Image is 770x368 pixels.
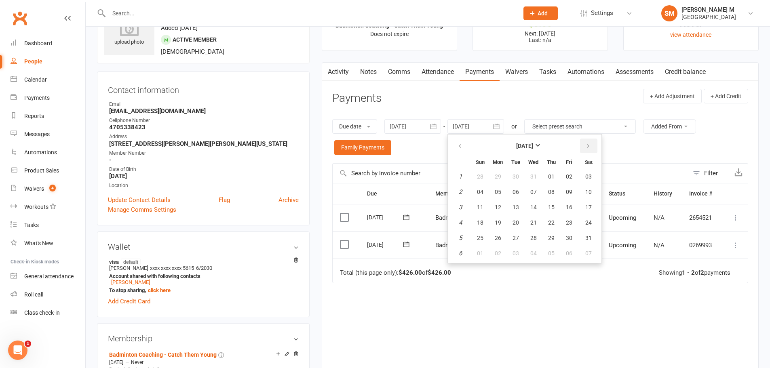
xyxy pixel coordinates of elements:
[111,279,150,285] a: [PERSON_NAME]
[399,269,422,276] strong: $426.00
[480,20,600,28] div: $0.00
[278,195,299,205] a: Archive
[11,234,85,252] a: What's New
[566,173,572,180] span: 02
[477,189,483,195] span: 04
[428,183,563,204] th: Membership
[106,8,513,19] input: Search...
[561,169,578,184] button: 02
[109,133,299,141] div: Address
[654,242,665,249] span: N/A
[109,273,295,279] strong: Account shared with following contacts
[511,159,520,165] small: Tuesday
[11,71,85,89] a: Calendar
[333,164,689,183] input: Search by invoice number
[525,169,542,184] button: 31
[108,297,150,306] a: Add Credit Card
[495,173,501,180] span: 29
[489,169,506,184] button: 29
[543,231,560,245] button: 29
[107,359,299,366] div: —
[530,189,537,195] span: 07
[561,185,578,199] button: 09
[561,246,578,261] button: 06
[543,185,560,199] button: 08
[459,173,462,180] em: 1
[548,235,555,241] span: 29
[682,231,722,259] td: 0269993
[382,63,416,81] a: Comms
[538,10,548,17] span: Add
[610,63,659,81] a: Assessments
[109,172,299,180] strong: [DATE]
[24,95,50,101] div: Payments
[24,167,59,174] div: Product Sales
[148,287,171,293] a: click here
[104,20,154,46] div: upload photo
[109,117,299,124] div: Cellphone Number
[24,204,49,210] div: Workouts
[459,204,462,211] em: 3
[513,235,519,241] span: 27
[354,63,382,81] a: Notes
[523,6,558,20] button: Add
[507,185,524,199] button: 06
[459,219,462,226] em: 4
[659,63,711,81] a: Credit balance
[495,189,501,195] span: 05
[585,173,592,180] span: 03
[516,143,533,149] strong: [DATE]
[566,189,572,195] span: 09
[489,246,506,261] button: 02
[682,204,722,231] td: 2654521
[561,215,578,230] button: 23
[507,231,524,245] button: 27
[11,286,85,304] a: Roll call
[495,250,501,257] span: 02
[513,219,519,226] span: 20
[459,250,462,257] em: 6
[24,222,39,228] div: Tasks
[435,242,548,249] span: Badminton Coaching - Catch Them Young
[585,189,592,195] span: 10
[661,5,677,21] div: SM
[525,185,542,199] button: 07
[507,200,524,214] button: 13
[601,183,646,204] th: Status
[585,159,593,165] small: Saturday
[109,140,299,147] strong: [STREET_ADDRESS][PERSON_NAME][PERSON_NAME][US_STATE]
[681,6,736,13] div: [PERSON_NAME] M
[49,185,56,191] span: 4
[11,143,85,162] a: Automations
[530,250,537,257] span: 04
[11,180,85,198] a: Waivers 4
[24,273,74,280] div: General attendance
[11,89,85,107] a: Payments
[543,200,560,214] button: 15
[646,183,682,204] th: History
[548,204,555,210] span: 15
[566,159,572,165] small: Friday
[681,13,736,21] div: [GEOGRAPHIC_DATA]
[150,265,194,271] span: xxxx xxxx xxxx 5615
[109,351,217,358] a: Badminton Coaching - Catch Them Young
[585,250,592,257] span: 07
[585,219,592,226] span: 24
[460,63,500,81] a: Payments
[416,63,460,81] a: Attendance
[109,107,299,115] strong: [EMAIL_ADDRESS][DOMAIN_NAME]
[578,200,599,214] button: 17
[477,173,483,180] span: 28
[513,250,519,257] span: 03
[161,48,224,55] span: [DEMOGRAPHIC_DATA]
[495,235,501,241] span: 26
[578,215,599,230] button: 24
[609,214,636,221] span: Upcoming
[332,92,382,105] h3: Payments
[682,269,695,276] strong: 1 - 2
[108,242,299,251] h3: Wallet
[472,169,489,184] button: 28
[530,173,537,180] span: 31
[585,204,592,210] span: 17
[334,140,391,155] a: Family Payments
